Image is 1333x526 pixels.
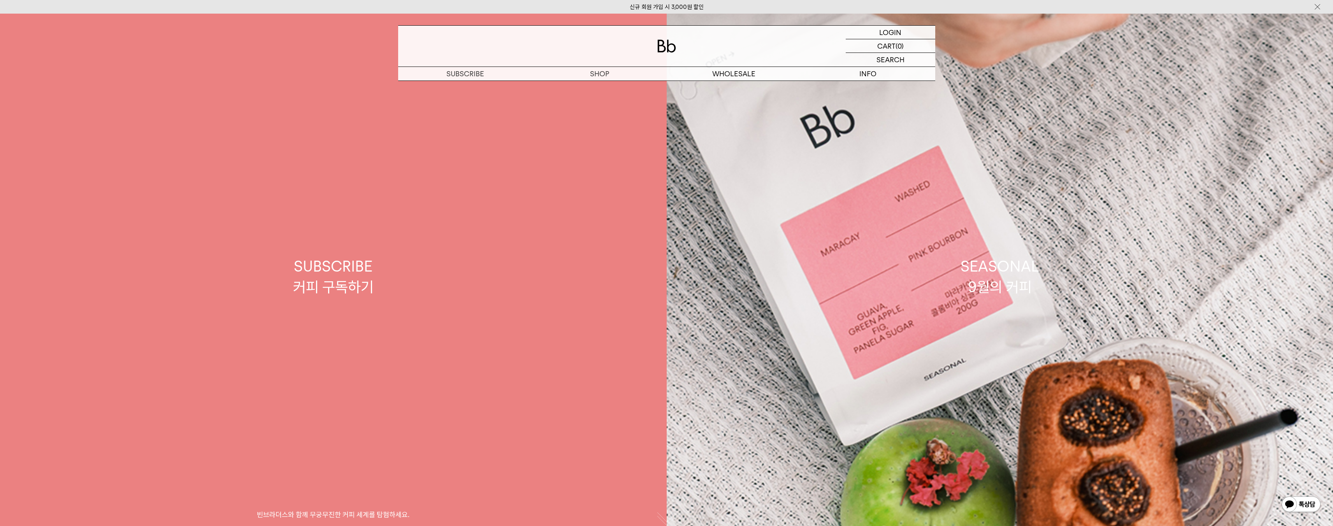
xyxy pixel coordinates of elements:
[630,4,704,11] a: 신규 회원 가입 시 3,000원 할인
[877,39,896,53] p: CART
[1281,496,1321,514] img: 카카오톡 채널 1:1 채팅 버튼
[961,256,1039,297] div: SEASONAL 9월의 커피
[876,53,904,67] p: SEARCH
[293,256,374,297] div: SUBSCRIBE 커피 구독하기
[801,67,935,81] p: INFO
[846,26,935,39] a: LOGIN
[667,67,801,81] p: WHOLESALE
[398,67,532,81] a: SUBSCRIBE
[896,39,904,53] p: (0)
[532,67,667,81] a: SHOP
[879,26,901,39] p: LOGIN
[846,39,935,53] a: CART (0)
[657,40,676,53] img: 로고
